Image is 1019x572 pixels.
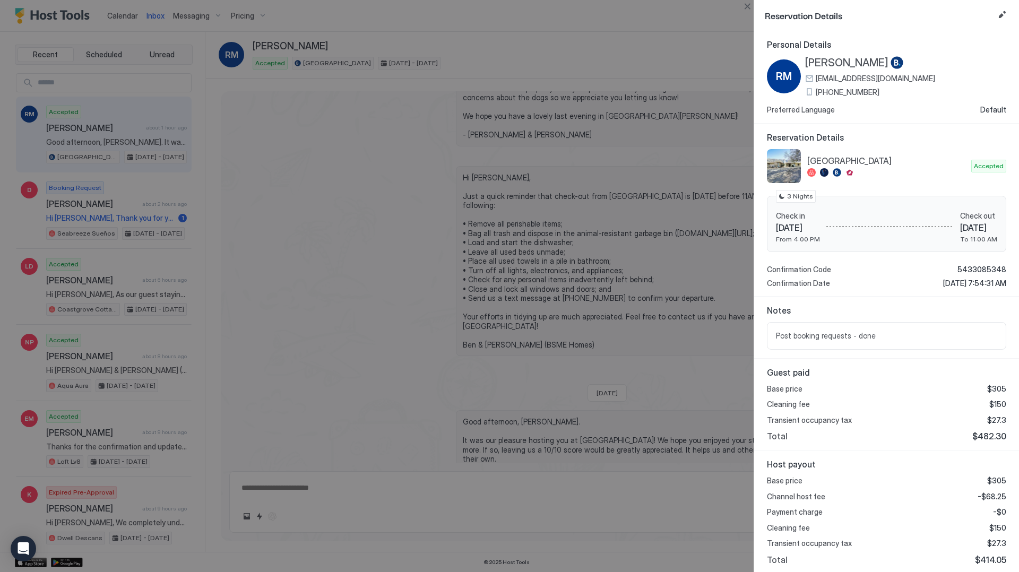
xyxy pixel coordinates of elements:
span: Transient occupancy tax [767,539,852,548]
span: [DATE] [776,222,820,233]
span: Cleaning fee [767,400,810,409]
button: Edit reservation [996,8,1008,21]
span: Host payout [767,459,1006,470]
span: Total [767,431,788,441]
span: Confirmation Date [767,279,830,288]
span: 5433085348 [957,265,1006,274]
span: $305 [987,476,1006,486]
span: $27.3 [987,539,1006,548]
span: $482.30 [972,431,1006,441]
span: 3 Nights [787,192,813,201]
span: From 4:00 PM [776,235,820,243]
span: $150 [989,400,1006,409]
span: Reservation Details [765,8,994,22]
span: [EMAIL_ADDRESS][DOMAIN_NAME] [816,74,935,83]
span: Base price [767,384,802,394]
span: $414.05 [975,554,1006,565]
div: listing image [767,149,801,183]
span: $305 [987,384,1006,394]
span: Base price [767,476,802,486]
span: -$68.25 [978,492,1006,501]
span: $27.3 [987,415,1006,425]
span: Post booking requests - done [776,331,997,341]
span: Guest paid [767,367,1006,378]
span: -$0 [993,507,1006,517]
span: Cleaning fee [767,523,810,533]
span: [DATE] [960,222,997,233]
span: [PERSON_NAME] [805,56,888,70]
span: RM [776,68,792,84]
span: [GEOGRAPHIC_DATA] [807,155,967,166]
div: Open Intercom Messenger [11,536,36,561]
span: Check in [776,211,820,221]
span: Transient occupancy tax [767,415,852,425]
span: Notes [767,305,1006,316]
span: Personal Details [767,39,1006,50]
span: [PHONE_NUMBER] [816,88,879,97]
span: Accepted [974,161,1004,171]
span: Confirmation Code [767,265,831,274]
span: $150 [989,523,1006,533]
span: Default [980,105,1006,115]
span: Check out [960,211,997,221]
span: [DATE] 7:54:31 AM [943,279,1006,288]
span: Payment charge [767,507,823,517]
span: Reservation Details [767,132,1006,143]
span: Total [767,554,788,565]
span: Channel host fee [767,492,825,501]
span: Preferred Language [767,105,835,115]
span: To 11:00 AM [960,235,997,243]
